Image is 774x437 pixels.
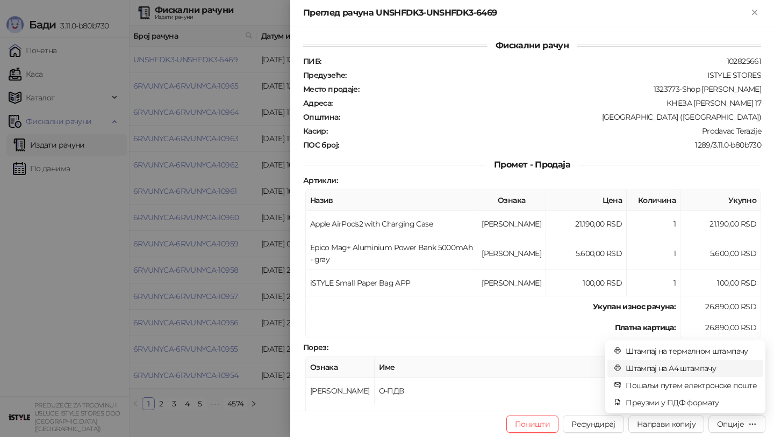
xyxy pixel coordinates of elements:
[680,296,761,317] td: 26.890,00 RSD
[334,98,762,108] div: КНЕЗА [PERSON_NAME] 17
[303,112,340,122] strong: Општина :
[303,56,321,66] strong: ПИБ :
[748,6,761,19] button: Close
[303,140,339,150] strong: ПОС број :
[637,419,696,429] span: Направи копију
[303,343,328,352] strong: Порез :
[303,98,333,108] strong: Адреса :
[322,56,762,66] div: 102825661
[708,416,765,433] button: Опције
[717,419,744,429] div: Опције
[680,237,761,270] td: 5.600,00 RSD
[627,211,680,237] td: 1
[477,270,546,296] td: [PERSON_NAME]
[306,190,477,211] th: Назив
[680,270,761,296] td: 100,00 RSD
[680,317,761,338] td: 26.890,00 RSD
[306,378,375,404] td: [PERSON_NAME]
[306,237,477,270] td: Epico Mag+ Aluminium Power Bank 5000mAh - gray
[626,380,757,391] span: Пошаљи путем електронске поште
[348,70,762,80] div: ISTYLE STORES
[340,140,762,150] div: 1289/3.11.0-b80b730
[303,126,327,136] strong: Касир :
[341,112,762,122] div: [GEOGRAPHIC_DATA] ([GEOGRAPHIC_DATA])
[328,126,762,136] div: Prodavac Terazije
[306,211,477,237] td: Apple AirPods2 with Charging Case
[546,211,627,237] td: 21.190,00 RSD
[360,84,762,94] div: 1323773-Shop [PERSON_NAME]
[628,416,704,433] button: Направи копију
[626,397,757,409] span: Преузми у ПДФ формату
[680,211,761,237] td: 21.190,00 RSD
[375,378,637,404] td: О-ПДВ
[485,159,579,170] span: Промет - Продаја
[563,416,624,433] button: Рефундирај
[627,237,680,270] td: 1
[546,237,627,270] td: 5.600,00 RSD
[375,357,637,378] th: Име
[615,323,676,332] strong: Платна картица :
[593,410,676,419] strong: Укупан износ пореза:
[477,237,546,270] td: [PERSON_NAME]
[487,40,577,50] span: Фискални рачун
[303,176,338,185] strong: Артикли :
[303,70,347,80] strong: Предузеће :
[303,6,748,19] div: Преглед рачуна UNSHFDK3-UNSHFDK3-6469
[626,345,757,357] span: Штампај на термалном штампачу
[306,270,477,296] td: iSTYLE Small Paper Bag APP
[306,357,375,378] th: Ознака
[477,190,546,211] th: Ознака
[626,362,757,374] span: Штампај на А4 штампачу
[506,416,559,433] button: Поништи
[680,190,761,211] th: Укупно
[546,270,627,296] td: 100,00 RSD
[477,211,546,237] td: [PERSON_NAME]
[627,270,680,296] td: 1
[303,84,359,94] strong: Место продаје :
[593,302,676,311] strong: Укупан износ рачуна :
[546,190,627,211] th: Цена
[627,190,680,211] th: Количина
